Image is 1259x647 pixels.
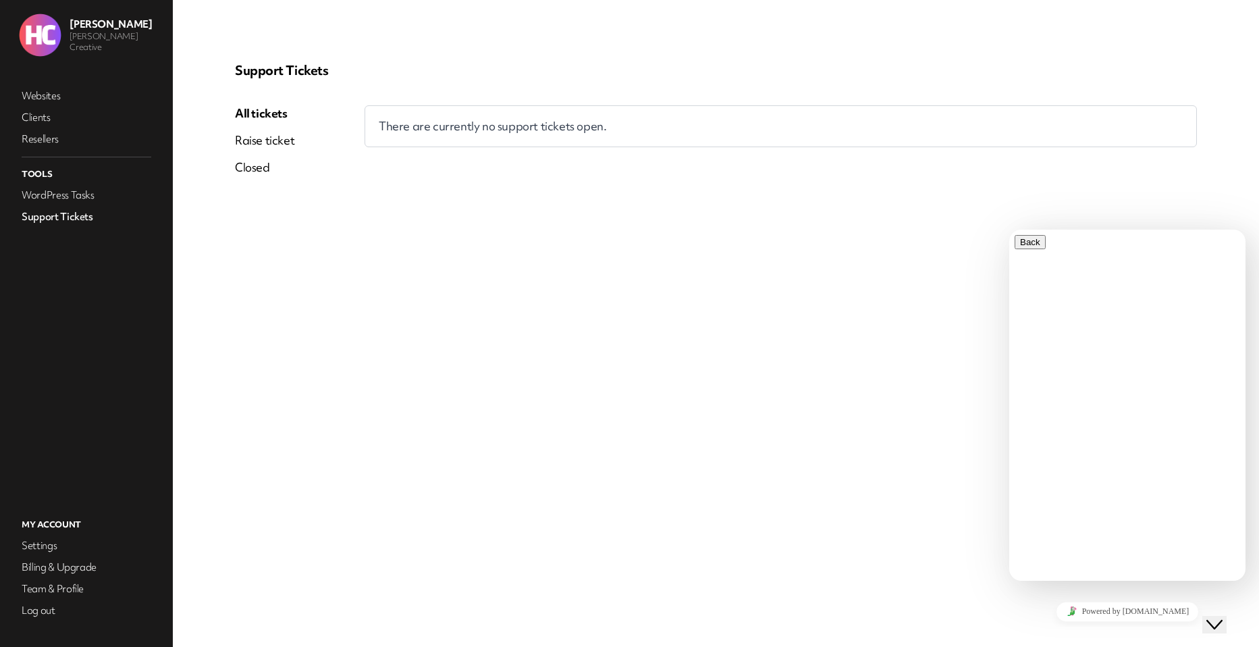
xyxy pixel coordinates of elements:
[235,62,1197,78] p: Support Tickets
[1009,596,1245,627] iframe: chat widget
[235,159,294,176] a: Closed
[379,118,606,134] span: There are currently no support tickets open.
[1202,593,1245,633] iframe: chat widget
[19,601,154,620] a: Log out
[19,165,154,183] p: Tools
[70,31,162,53] p: [PERSON_NAME] Creative
[19,207,154,226] a: Support Tickets
[1009,230,1245,581] iframe: chat widget
[19,516,154,534] p: My Account
[19,108,154,127] a: Clients
[19,130,154,149] a: Resellers
[235,132,294,149] a: Raise ticket
[19,579,154,598] a: Team & Profile
[70,18,162,31] p: [PERSON_NAME]
[19,536,154,555] a: Settings
[19,186,154,205] a: WordPress Tasks
[19,558,154,577] a: Billing & Upgrade
[19,86,154,105] a: Websites
[235,105,294,122] a: All tickets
